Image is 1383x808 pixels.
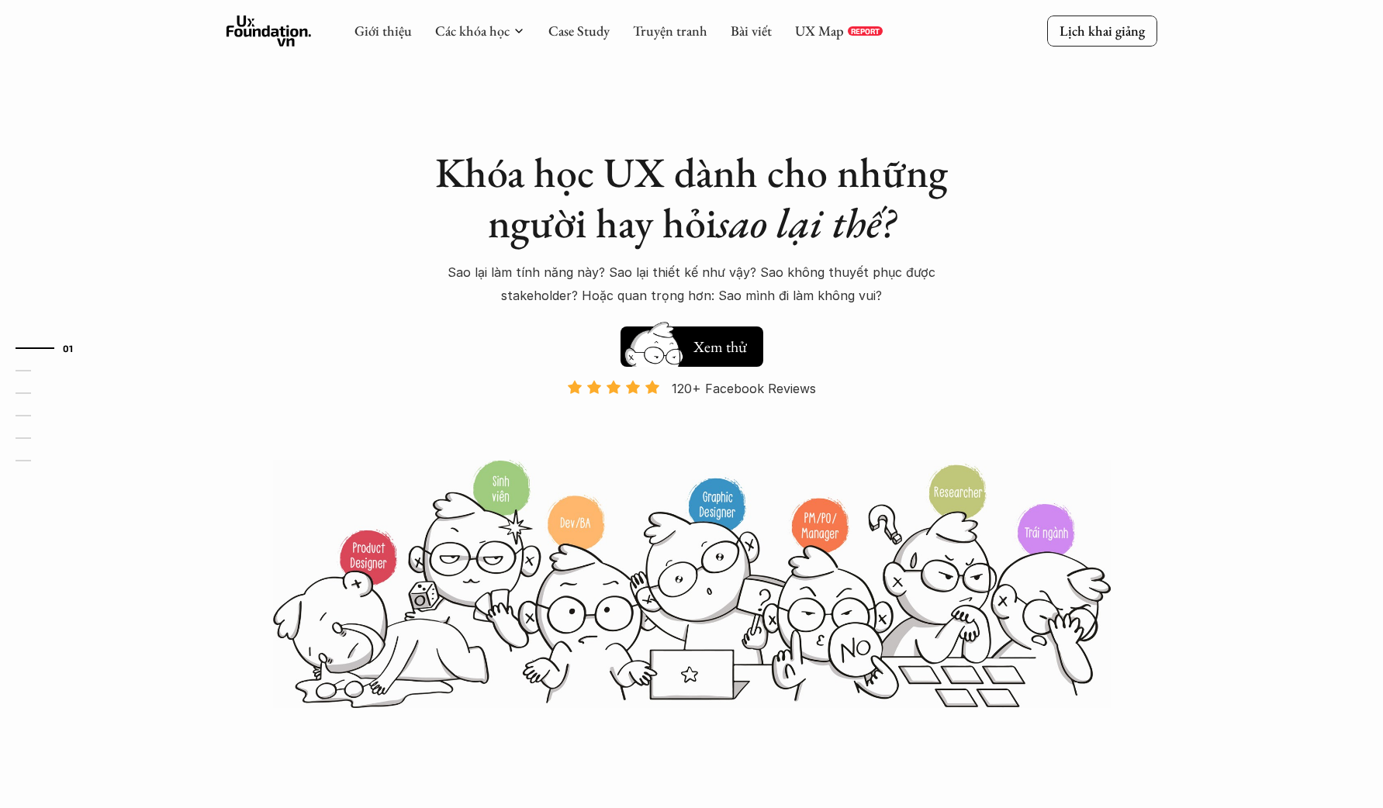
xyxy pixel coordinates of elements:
a: Giới thiệu [354,22,412,40]
a: REPORT [848,26,883,36]
a: 120+ Facebook Reviews [554,379,830,458]
h5: Xem thử [693,336,747,357]
a: Truyện tranh [633,22,707,40]
a: Case Study [548,22,610,40]
a: Bài viết [731,22,772,40]
p: REPORT [851,26,880,36]
p: 120+ Facebook Reviews [672,377,816,400]
em: sao lại thế? [717,195,895,250]
a: UX Map [795,22,844,40]
p: Lịch khai giảng [1060,22,1145,40]
strong: 01 [63,342,74,353]
a: Lịch khai giảng [1047,16,1157,46]
a: Xem thử [621,319,763,367]
a: 01 [16,339,89,357]
h1: Khóa học UX dành cho những người hay hỏi [420,147,963,248]
p: Sao lại làm tính năng này? Sao lại thiết kế như vậy? Sao không thuyết phục được stakeholder? Hoặc... [420,261,963,308]
a: Các khóa học [435,22,510,40]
